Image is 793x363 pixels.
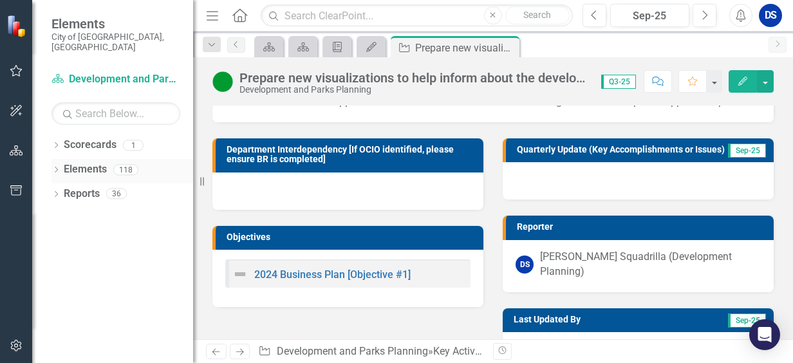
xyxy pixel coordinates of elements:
h3: Reporter [517,222,767,232]
h3: Department Interdependency [If OCIO identified, please ensure BR is completed] [227,145,477,165]
small: City of [GEOGRAPHIC_DATA], [GEOGRAPHIC_DATA] [51,32,180,53]
a: Development and Parks Planning [277,345,428,357]
input: Search Below... [51,102,180,125]
img: ClearPoint Strategy [6,14,29,37]
h3: Quarterly Update (Key Accomplishments or Issues) [517,145,727,154]
a: Scorecards [64,138,117,153]
div: Prepare new visualizations to help inform about the development application process by Q4 2024. [415,40,516,56]
a: Development and Parks Planning [51,72,180,87]
div: Development and Parks Planning [239,85,588,95]
div: DS [516,256,534,274]
div: 1 [123,140,144,151]
a: 2024 Business Plan [Objective #1] [254,268,411,281]
div: 36 [106,189,127,200]
img: Proceeding as Anticipated [212,71,233,92]
div: Prepare new visualizations to help inform about the development application process by Q4 2024. [239,71,588,85]
button: Search [505,6,570,24]
h3: Last Updated By [514,315,673,324]
div: [PERSON_NAME] Squadrilla (Development Planning) [540,250,761,279]
a: Elements [64,162,107,177]
span: Sep-25 [728,144,766,158]
button: Sep-25 [610,4,689,27]
input: Search ClearPoint... [261,5,573,27]
h3: Objectives [227,232,477,242]
img: Not Defined [232,266,248,282]
span: Sep-25 [728,313,766,328]
span: Q3-25 [601,75,636,89]
a: Reports [64,187,100,201]
button: DS [759,4,782,27]
div: 118 [113,164,138,175]
div: Sep-25 [615,8,685,24]
a: Key Activities [433,345,494,357]
span: Search [523,10,551,20]
div: Open Intercom Messenger [749,319,780,350]
div: » » [258,344,483,359]
span: Elements [51,16,180,32]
